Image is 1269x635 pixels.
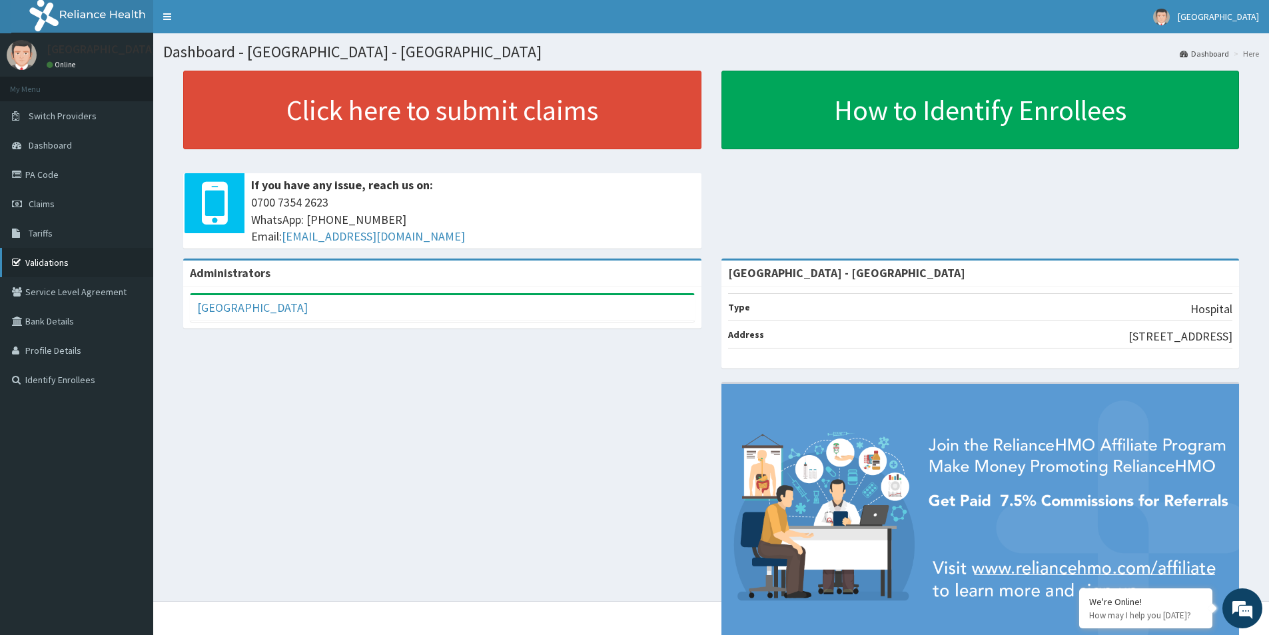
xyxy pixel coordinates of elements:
a: Online [47,60,79,69]
span: Tariffs [29,227,53,239]
a: [EMAIL_ADDRESS][DOMAIN_NAME] [282,229,465,244]
span: Switch Providers [29,110,97,122]
b: If you have any issue, reach us on: [251,177,433,193]
b: Address [728,328,764,340]
p: Hospital [1190,301,1232,318]
img: User Image [7,40,37,70]
h1: Dashboard - [GEOGRAPHIC_DATA] - [GEOGRAPHIC_DATA] [163,43,1259,61]
p: [STREET_ADDRESS] [1128,328,1232,345]
span: Dashboard [29,139,72,151]
a: [GEOGRAPHIC_DATA] [197,300,308,315]
span: Claims [29,198,55,210]
li: Here [1230,48,1259,59]
a: Dashboard [1180,48,1229,59]
p: How may I help you today? [1089,610,1202,621]
div: We're Online! [1089,596,1202,608]
strong: [GEOGRAPHIC_DATA] - [GEOGRAPHIC_DATA] [728,265,965,281]
b: Administrators [190,265,270,281]
img: User Image [1153,9,1170,25]
span: [GEOGRAPHIC_DATA] [1178,11,1259,23]
a: Click here to submit claims [183,71,701,149]
a: How to Identify Enrollees [721,71,1240,149]
b: Type [728,301,750,313]
p: [GEOGRAPHIC_DATA] [47,43,157,55]
span: 0700 7354 2623 WhatsApp: [PHONE_NUMBER] Email: [251,194,695,245]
